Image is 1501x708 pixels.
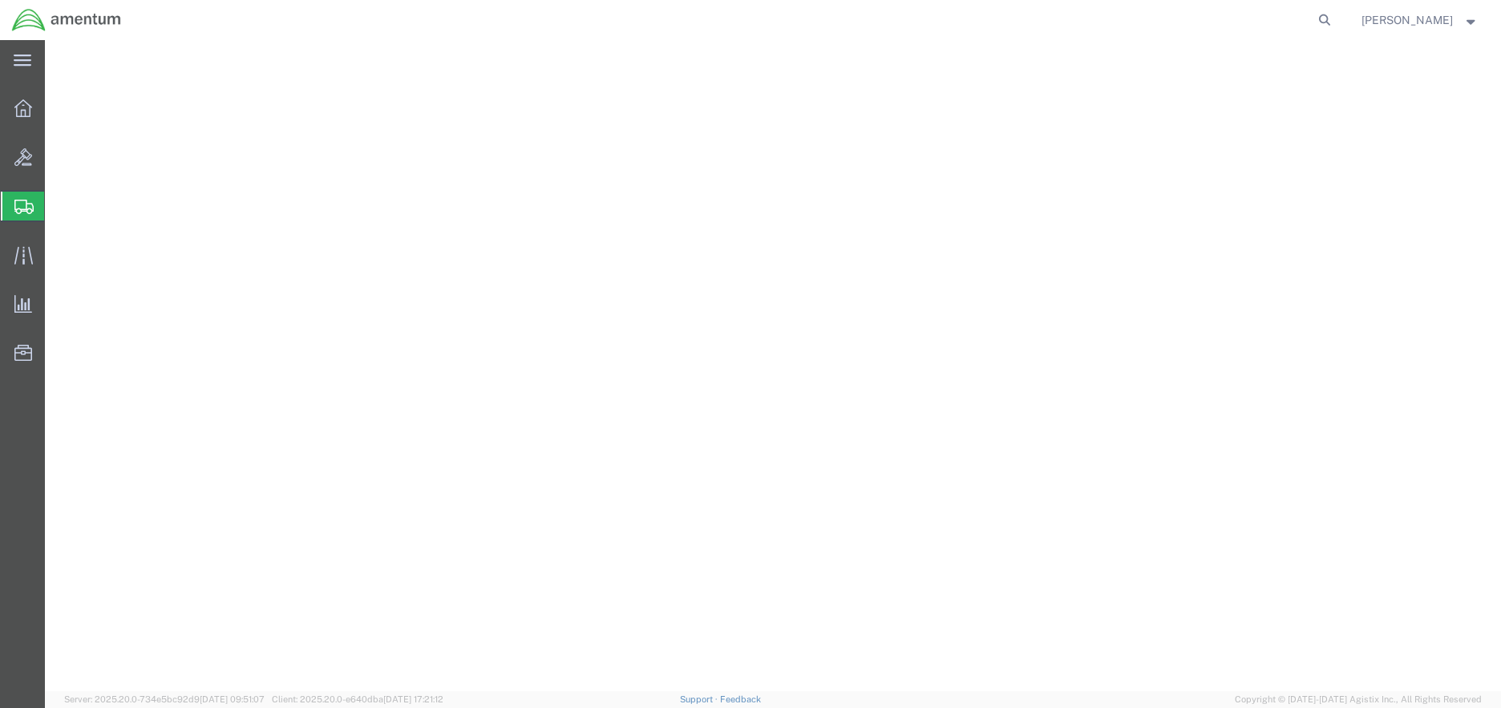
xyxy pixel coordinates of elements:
span: [DATE] 09:51:07 [200,694,265,704]
span: Copyright © [DATE]-[DATE] Agistix Inc., All Rights Reserved [1235,693,1482,706]
img: logo [11,8,122,32]
button: [PERSON_NAME] [1361,10,1479,30]
a: Feedback [720,694,761,704]
span: Michael Aranda [1361,11,1453,29]
iframe: FS Legacy Container [45,40,1501,691]
span: Server: 2025.20.0-734e5bc92d9 [64,694,265,704]
a: Support [680,694,720,704]
span: [DATE] 17:21:12 [383,694,443,704]
span: Client: 2025.20.0-e640dba [272,694,443,704]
